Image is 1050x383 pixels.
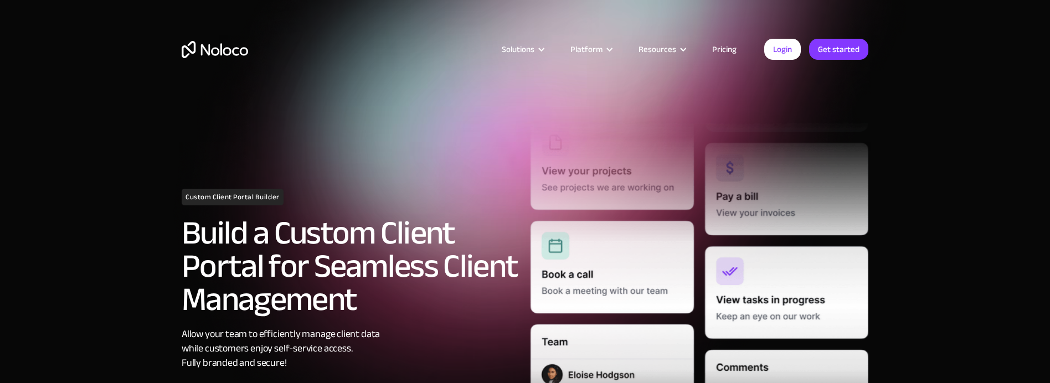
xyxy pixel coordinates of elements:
[182,327,519,370] div: Allow your team to efficiently manage client data while customers enjoy self-service access. Full...
[182,189,284,205] h1: Custom Client Portal Builder
[182,41,248,58] a: home
[570,42,603,56] div: Platform
[502,42,534,56] div: Solutions
[698,42,750,56] a: Pricing
[182,216,519,316] h2: Build a Custom Client Portal for Seamless Client Management
[625,42,698,56] div: Resources
[764,39,801,60] a: Login
[639,42,676,56] div: Resources
[488,42,557,56] div: Solutions
[557,42,625,56] div: Platform
[809,39,868,60] a: Get started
